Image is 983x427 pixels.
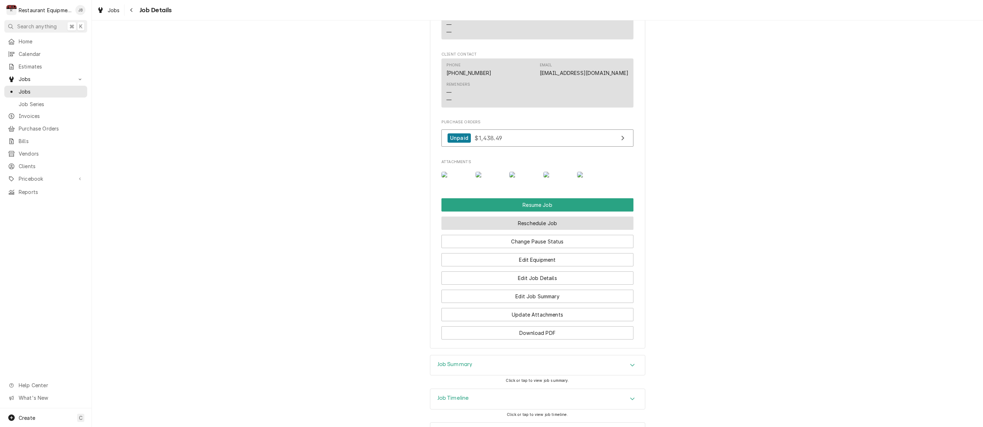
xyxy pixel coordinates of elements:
[446,82,470,87] div: Reminders
[19,88,84,95] span: Jobs
[441,248,633,266] div: Button Group Row
[441,326,633,340] button: Download PDF
[441,198,633,340] div: Button Group
[4,135,87,147] a: Bills
[6,5,17,15] div: Restaurant Equipment Diagnostics's Avatar
[446,82,470,104] div: Reminders
[4,160,87,172] a: Clients
[19,150,84,157] span: Vendors
[19,38,84,45] span: Home
[19,75,73,83] span: Jobs
[441,159,633,165] span: Attachments
[430,355,645,376] div: Job Summary
[108,6,120,14] span: Jobs
[446,21,451,28] div: —
[441,172,470,177] img: qhovyC2wQHSaLOIko039
[441,198,633,212] div: Button Group Row
[6,5,17,15] div: R
[446,14,470,35] div: Reminders
[446,28,451,36] div: —
[476,172,504,177] img: QkLgv42SiiPTqNWBB2hE
[19,394,83,402] span: What's New
[507,412,568,417] span: Click or tap to view job timeline.
[509,172,538,177] img: UPCmbEYlS8SgnYRxVKd1
[430,389,645,409] div: Job Timeline
[474,134,502,141] span: $1,438.49
[441,321,633,340] div: Button Group Row
[441,235,633,248] button: Change Pause Status
[75,5,85,15] div: JB
[4,173,87,185] a: Go to Pricebook
[4,20,87,33] button: Search anything⌘K
[430,355,645,375] div: Accordion Header
[19,6,71,14] div: Restaurant Equipment Diagnostics
[19,50,84,58] span: Calendar
[94,4,123,16] a: Jobs
[137,5,172,15] span: Job Details
[446,96,451,104] div: —
[441,159,633,183] div: Attachments
[441,271,633,285] button: Edit Job Details
[19,175,73,182] span: Pricebook
[19,63,84,70] span: Estimates
[437,395,469,402] h3: Job Timeline
[540,62,628,77] div: Email
[441,230,633,248] div: Button Group Row
[4,123,87,134] a: Purchase Orders
[79,414,83,422] span: C
[577,172,605,177] img: 7TLK4lDuRB6fPYlhPhr9
[446,62,491,77] div: Phone
[430,389,645,409] button: Accordion Details Expand Trigger
[19,112,84,120] span: Invoices
[4,35,87,47] a: Home
[441,217,633,230] button: Reschedule Job
[441,285,633,303] div: Button Group Row
[126,4,137,16] button: Navigate back
[540,62,552,68] div: Email
[441,52,633,111] div: Client Contact
[75,5,85,15] div: Jaired Brunty's Avatar
[430,389,645,409] div: Accordion Header
[446,89,451,96] div: —
[19,125,84,132] span: Purchase Orders
[430,355,645,375] button: Accordion Details Expand Trigger
[4,379,87,391] a: Go to Help Center
[448,133,471,143] div: Unpaid
[441,58,633,111] div: Client Contact List
[441,303,633,321] div: Button Group Row
[441,52,633,57] span: Client Contact
[19,162,84,170] span: Clients
[69,23,74,30] span: ⌘
[441,198,633,212] button: Resume Job
[441,119,633,150] div: Purchase Orders
[4,110,87,122] a: Invoices
[4,148,87,160] a: Vendors
[17,23,57,30] span: Search anything
[4,48,87,60] a: Calendar
[79,23,83,30] span: K
[506,378,569,383] span: Click or tap to view job summary.
[19,100,84,108] span: Job Series
[4,392,87,404] a: Go to What's New
[540,70,628,76] a: [EMAIL_ADDRESS][DOMAIN_NAME]
[19,415,35,421] span: Create
[446,70,491,76] a: [PHONE_NUMBER]
[441,129,633,147] a: View Purchase Order
[4,61,87,72] a: Estimates
[446,62,460,68] div: Phone
[19,188,84,196] span: Reports
[19,381,83,389] span: Help Center
[19,137,84,145] span: Bills
[441,266,633,285] div: Button Group Row
[543,172,572,177] img: 5qsbvnUuS6mocoPki6Fl
[441,166,633,183] span: Attachments
[441,253,633,266] button: Edit Equipment
[4,73,87,85] a: Go to Jobs
[4,86,87,98] a: Jobs
[441,290,633,303] button: Edit Job Summary
[4,186,87,198] a: Reports
[441,119,633,125] span: Purchase Orders
[4,98,87,110] a: Job Series
[437,361,473,368] h3: Job Summary
[441,212,633,230] div: Button Group Row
